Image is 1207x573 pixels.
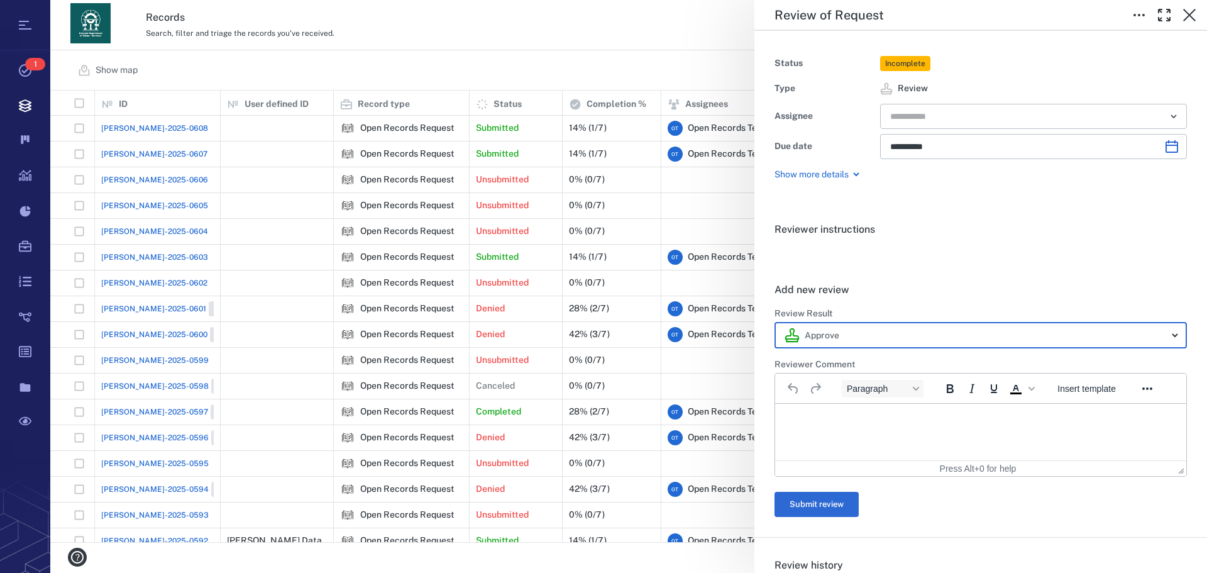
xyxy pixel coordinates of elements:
[774,558,1187,573] h6: Review history
[961,380,983,398] button: Italic
[774,359,1187,371] h6: Reviewer Comment
[25,58,45,70] span: 1
[1052,380,1121,398] button: Insert template
[939,380,961,398] button: Bold
[1159,134,1184,159] button: Choose date, selected date is Aug 19, 2025
[983,380,1005,398] button: Underline
[1005,380,1037,398] div: Text color Black
[1152,3,1177,28] button: Toggle Fullscreen
[774,222,1187,237] h6: Reviewer instructions
[912,464,1044,474] div: Press Alt+0 for help
[774,492,859,517] button: Submit review
[1057,384,1116,394] span: Insert template
[774,8,884,23] h5: Review of Request
[1165,108,1182,125] button: Open
[10,10,401,21] body: Rich Text Area. Press ALT-0 for help.
[1127,3,1152,28] button: Toggle to Edit Boxes
[774,138,875,155] div: Due date
[805,380,826,398] button: Redo
[774,248,777,260] span: .
[898,82,928,95] span: Review
[774,55,875,72] div: Status
[847,384,908,394] span: Paragraph
[774,108,875,125] div: Assignee
[1178,463,1184,474] div: Press the Up and Down arrow keys to resize the editor.
[28,9,54,20] span: Help
[805,330,839,342] p: Approve
[775,404,1186,460] iframe: Rich Text Area
[774,80,875,97] div: Type
[774,282,1187,298] h6: Add new review
[883,58,928,69] span: Incomplete
[783,380,804,398] button: Undo
[774,308,1187,320] h6: Review Result
[1177,3,1202,28] button: Close
[842,380,923,398] button: Block Paragraph
[1137,380,1158,398] button: Reveal or hide additional toolbar items
[774,169,849,181] p: Show more details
